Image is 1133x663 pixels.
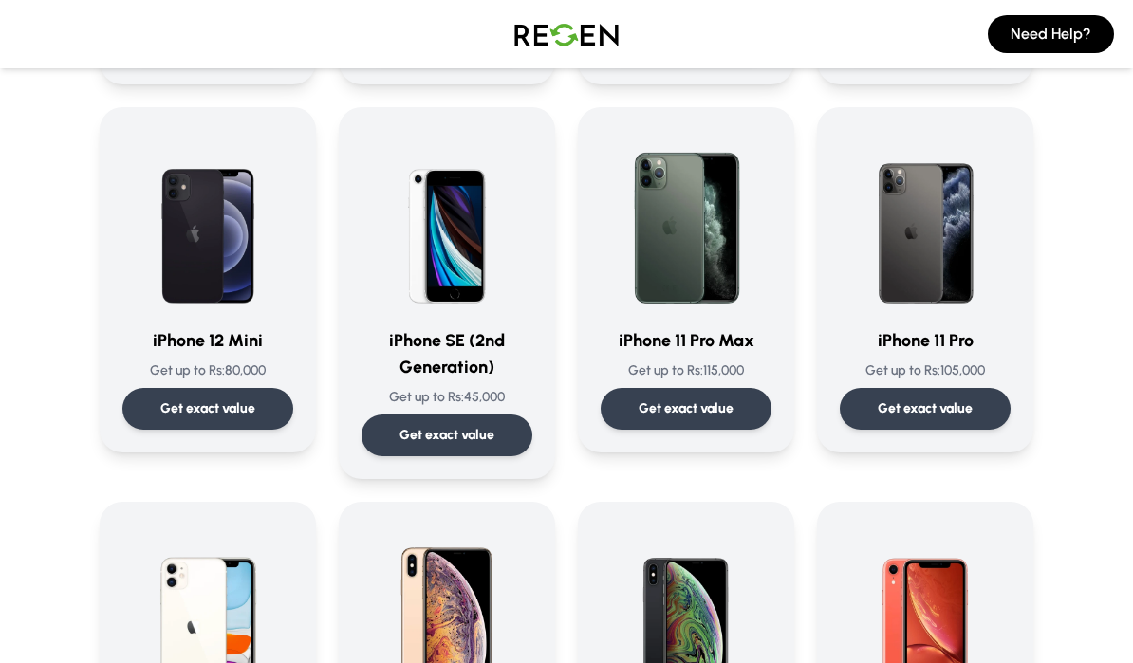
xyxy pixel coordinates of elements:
[840,361,1011,380] p: Get up to Rs: 105,000
[601,130,771,312] img: iPhone 11 Pro Max
[122,130,293,312] img: iPhone 12 Mini
[122,327,293,354] h3: iPhone 12 Mini
[362,388,532,407] p: Get up to Rs: 45,000
[988,15,1114,53] button: Need Help?
[500,8,633,61] img: Logo
[160,399,255,418] p: Get exact value
[362,130,532,312] img: iPhone SE (2nd Generation)
[399,426,494,445] p: Get exact value
[840,130,1011,312] img: iPhone 11 Pro
[601,327,771,354] h3: iPhone 11 Pro Max
[362,327,532,380] h3: iPhone SE (2nd Generation)
[601,361,771,380] p: Get up to Rs: 115,000
[122,361,293,380] p: Get up to Rs: 80,000
[639,399,734,418] p: Get exact value
[878,399,973,418] p: Get exact value
[840,327,1011,354] h3: iPhone 11 Pro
